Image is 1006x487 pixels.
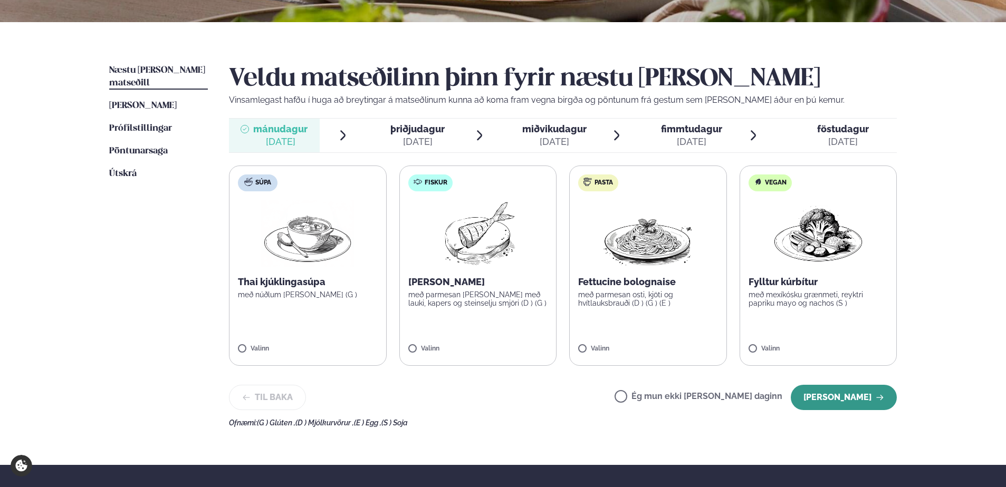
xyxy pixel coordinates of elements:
[522,123,587,134] span: miðvikudagur
[109,169,137,178] span: Útskrá
[253,135,308,148] div: [DATE]
[11,455,32,476] a: Cookie settings
[390,135,445,148] div: [DATE]
[431,200,524,267] img: Fish.png
[229,64,897,94] h2: Veldu matseðilinn þinn fyrir næstu [PERSON_NAME]
[414,178,422,186] img: fish.svg
[749,276,888,288] p: Fylltur kúrbítur
[661,135,722,148] div: [DATE]
[408,290,548,307] p: með parmesan [PERSON_NAME] með lauki, kapers og steinselju smjöri (D ) (G )
[595,179,613,187] span: Pasta
[109,124,172,133] span: Prófílstillingar
[109,168,137,180] a: Útskrá
[522,135,587,148] div: [DATE]
[661,123,722,134] span: fimmtudagur
[425,179,447,187] span: Fiskur
[381,418,408,427] span: (S ) Soja
[261,200,354,267] img: Soup.png
[109,147,168,155] span: Pöntunarsaga
[244,178,253,186] img: soup.svg
[765,179,787,187] span: Vegan
[238,276,378,288] p: Thai kjúklingasúpa
[601,200,694,267] img: Spagetti.png
[772,200,865,267] img: Vegan.png
[229,418,897,427] div: Ofnæmi:
[791,385,897,410] button: [PERSON_NAME]
[295,418,354,427] span: (D ) Mjólkurvörur ,
[109,66,205,87] span: Næstu [PERSON_NAME] matseðill
[754,178,762,186] img: Vegan.svg
[253,123,308,134] span: mánudagur
[583,178,592,186] img: pasta.svg
[390,123,445,134] span: þriðjudagur
[257,418,295,427] span: (G ) Glúten ,
[109,122,172,135] a: Prófílstillingar
[354,418,381,427] span: (E ) Egg ,
[749,290,888,307] p: með mexíkósku grænmeti, reyktri papriku mayo og nachos (S )
[817,123,869,134] span: föstudagur
[578,276,718,288] p: Fettucine bolognaise
[109,64,208,90] a: Næstu [PERSON_NAME] matseðill
[229,385,306,410] button: Til baka
[109,101,177,110] span: [PERSON_NAME]
[229,94,897,106] p: Vinsamlegast hafðu í huga að breytingar á matseðlinum kunna að koma fram vegna birgða og pöntunum...
[255,179,271,187] span: Súpa
[578,290,718,307] p: með parmesan osti, kjöti og hvítlauksbrauði (D ) (G ) (E )
[109,100,177,112] a: [PERSON_NAME]
[238,290,378,299] p: með núðlum [PERSON_NAME] (G )
[817,135,869,148] div: [DATE]
[408,276,548,288] p: [PERSON_NAME]
[109,145,168,158] a: Pöntunarsaga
